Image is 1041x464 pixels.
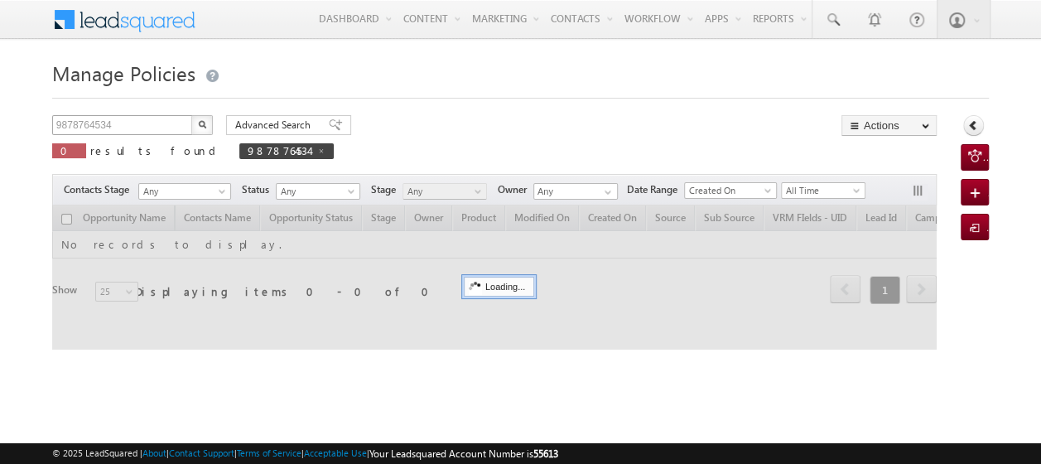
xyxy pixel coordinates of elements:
a: Acceptable Use [304,447,367,458]
a: Any [138,183,231,200]
span: Created On [685,183,771,198]
span: results found [90,143,222,157]
a: Contact Support [169,447,234,458]
span: Any [139,184,225,199]
span: Date Range [627,182,684,197]
span: 9878764534 [248,143,309,157]
span: Status [242,182,276,197]
span: Stage [371,182,402,197]
span: 55613 [533,447,558,460]
button: Actions [841,115,937,136]
a: Any [402,183,487,200]
span: © 2025 LeadSquared | | | | | [52,446,558,462]
span: Contacts Stage [64,182,136,197]
span: All Time [782,183,860,198]
a: Created On [684,182,777,199]
span: Your Leadsquared Account Number is [369,447,558,460]
a: About [142,447,166,458]
span: Owner [498,182,533,197]
span: Manage Policies [52,60,195,86]
span: Any [403,184,482,199]
span: Any [277,184,355,199]
span: 0 [60,143,78,157]
a: Any [276,183,360,200]
a: Terms of Service [237,447,301,458]
a: All Time [781,182,865,199]
div: Loading... [464,277,534,297]
span: Advanced Search [235,118,316,133]
img: Search [198,120,206,128]
input: Type to Search [533,183,618,200]
a: Show All Items [595,184,616,201]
